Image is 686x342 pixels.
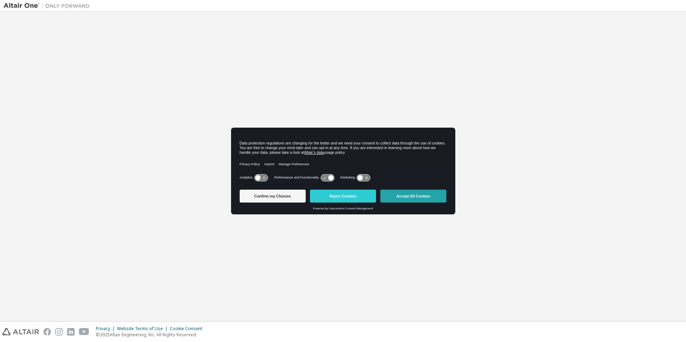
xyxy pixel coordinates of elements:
img: youtube.svg [79,328,89,336]
img: facebook.svg [43,328,51,336]
img: instagram.svg [55,328,63,336]
img: altair_logo.svg [2,328,39,336]
div: Privacy [96,326,117,332]
div: Website Terms of Use [117,326,170,332]
img: linkedin.svg [67,328,75,336]
img: Altair One [4,2,93,9]
div: Cookie Consent [170,326,207,332]
p: © 2025 Altair Engineering, Inc. All Rights Reserved. [96,332,207,338]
